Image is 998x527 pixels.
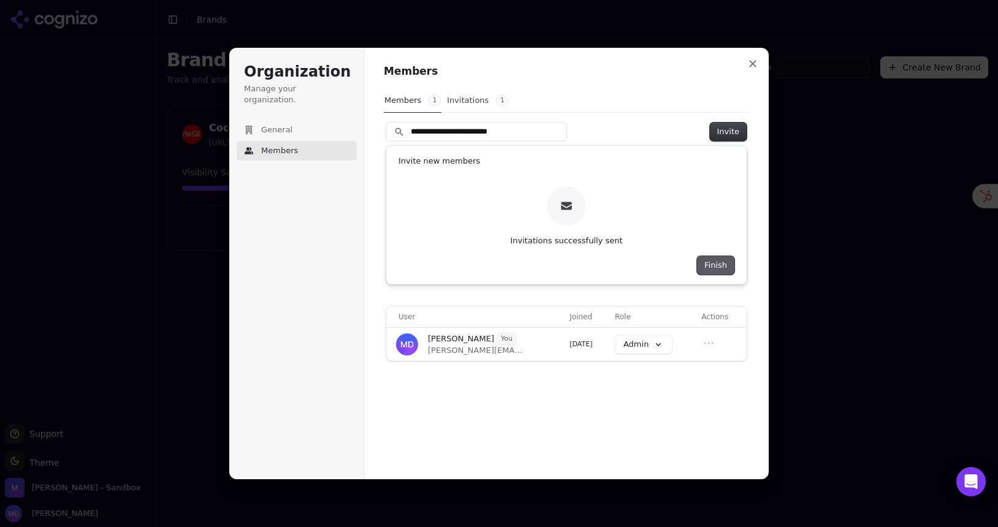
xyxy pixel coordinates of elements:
button: Admin [615,335,672,354]
input: Search [386,123,566,141]
button: Finish [697,256,734,275]
button: Invite [710,123,747,141]
span: 1 [496,96,508,105]
div: Open Intercom Messenger [956,467,986,496]
span: [PERSON_NAME] [428,333,494,344]
th: Actions [696,306,747,327]
span: [PERSON_NAME][EMAIL_ADDRESS] [428,345,525,356]
img: Melissa Dowd [396,333,418,355]
button: Open menu [701,336,716,351]
button: Members [237,141,357,161]
span: You [497,333,516,344]
p: Manage your organization. [244,83,349,105]
span: [DATE] [569,340,592,348]
button: Close modal [742,53,764,75]
th: Joined [565,306,610,327]
span: 1 [429,96,441,105]
span: General [261,124,292,135]
th: User [386,306,565,327]
button: Members [384,89,441,113]
h1: Organization [244,63,349,82]
th: Role [610,306,696,327]
h1: Members [384,64,749,79]
p: Invitations successfully sent [510,235,622,246]
span: Members [261,145,298,156]
h1: Invite new members [398,156,734,167]
button: General [237,120,357,140]
button: Invitations [446,89,509,112]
